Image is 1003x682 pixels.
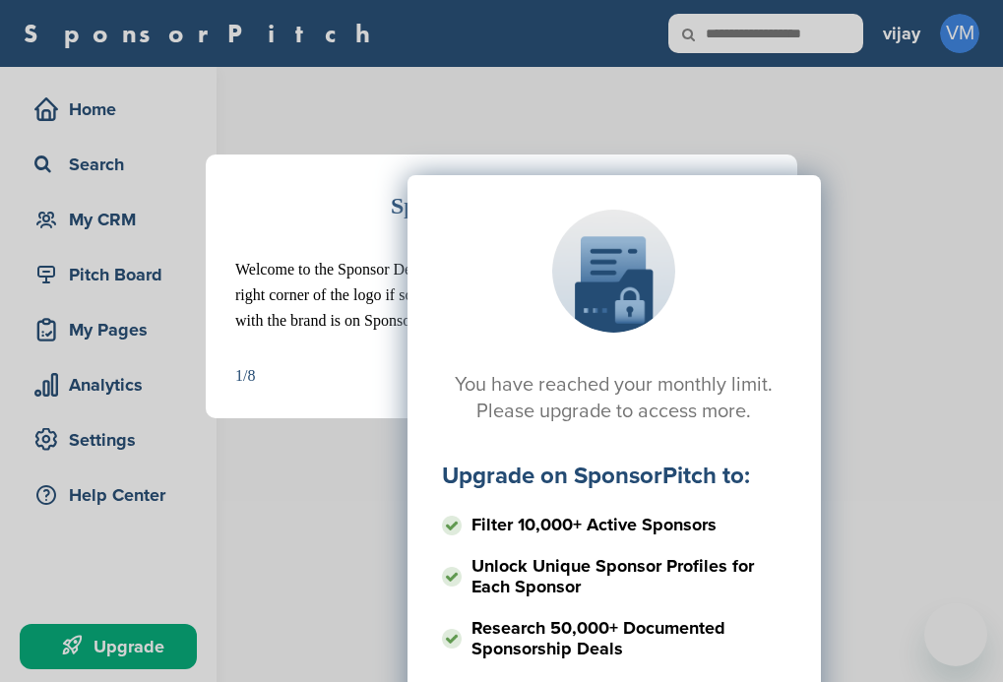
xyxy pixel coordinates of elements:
li: Unlock Unique Sponsor Profiles for Each Sponsor [442,549,786,604]
iframe: Button to launch messaging window [924,603,987,666]
label: Upgrade on SponsorPitch to: [442,462,750,490]
li: Research 50,000+ Documented Sponsorship Deals [442,611,786,666]
li: Filter 10,000+ Active Sponsors [442,508,786,542]
p: Welcome to the Sponsor Detail page. You might see a green checkmark in the upper right corner of ... [235,257,768,334]
div: 1/8 [235,363,255,389]
h2: You have reached your monthly limit. Please upgrade to access more. [442,372,786,425]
